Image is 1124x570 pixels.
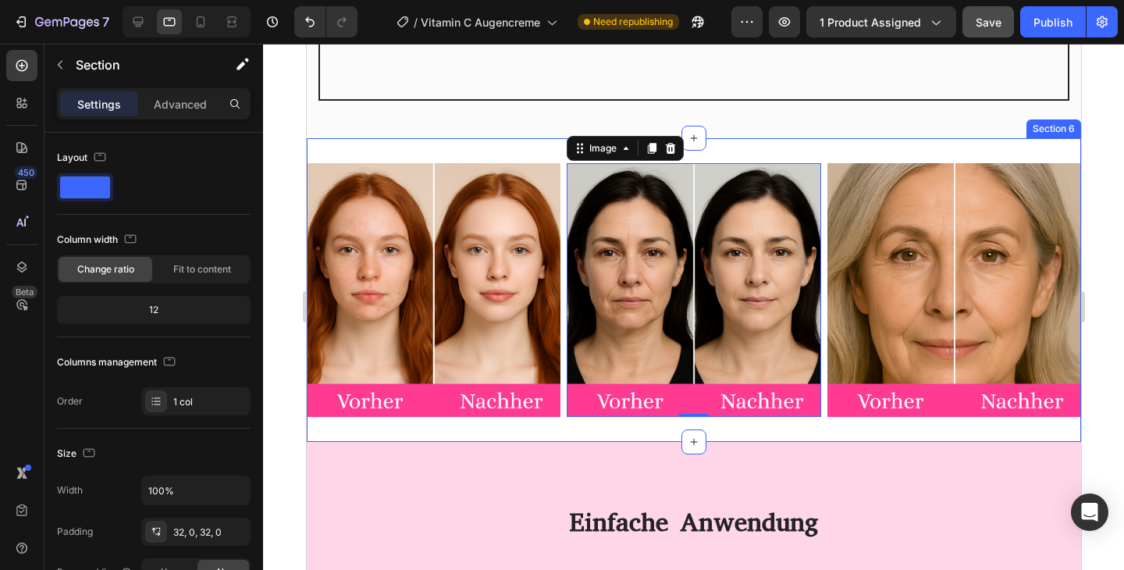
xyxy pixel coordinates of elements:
[414,14,418,30] span: /
[102,12,109,31] p: 7
[173,395,247,409] div: 1 col
[77,262,134,276] span: Change ratio
[962,6,1014,37] button: Save
[976,16,1001,29] span: Save
[60,299,247,321] div: 12
[307,44,1081,570] iframe: Design area
[1071,493,1108,531] div: Open Intercom Messenger
[294,6,357,37] div: Undo/Redo
[521,119,774,373] img: gempages_576836325802509051-d83accf0-8362-493c-8110-d75e6bd5ba64.png
[57,483,83,497] div: Width
[57,352,179,373] div: Columns management
[173,525,247,540] div: 32, 0, 32, 0
[723,78,771,92] div: Section 6
[6,6,116,37] button: 7
[87,461,688,497] h2: Einfache Anwendung
[593,15,673,29] span: Need republishing
[142,476,250,504] input: Auto
[154,96,207,112] p: Advanced
[820,14,921,30] span: 1 product assigned
[57,148,109,169] div: Layout
[77,96,121,112] p: Settings
[12,286,37,298] div: Beta
[15,166,37,179] div: 450
[57,444,98,465] div: Size
[173,262,231,276] span: Fit to content
[57,394,83,408] div: Order
[57,230,140,251] div: Column width
[806,6,956,37] button: 1 product assigned
[76,55,204,74] p: Section
[1033,14,1072,30] div: Publish
[1020,6,1086,37] button: Publish
[421,14,540,30] span: Vitamin C Augencreme
[57,525,93,539] div: Padding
